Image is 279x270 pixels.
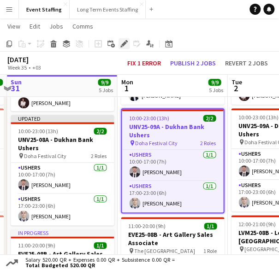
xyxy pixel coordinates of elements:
a: View [4,20,24,32]
div: 5 Jobs [208,87,223,94]
a: Edit [26,20,44,32]
app-job-card: 10:00-23:00 (13h)2/2UNV25-09A - Dukhan Bank Ushers Doha Festival City2 RolesUshers1/110:00-17:00 ... [121,108,224,213]
span: View [7,22,20,30]
span: Doha Festival City [135,140,178,147]
div: 5 Jobs [98,87,113,94]
span: 2 Roles [91,153,107,159]
span: Jobs [49,22,63,30]
div: [DATE] [7,55,62,64]
span: 10:00-23:00 (13h) [18,128,58,135]
div: In progress [11,229,114,236]
span: 31 [9,83,22,94]
button: Fix 1 error [124,58,165,68]
div: +03 [32,64,41,71]
app-card-role: Ushers1/110:00-17:00 (7h)[PERSON_NAME] [11,163,114,194]
app-card-role: Ushers1/117:00-23:00 (6h)[PERSON_NAME] [122,181,223,212]
span: Doha Festival City [24,153,66,159]
span: 10:00-23:00 (13h) [238,114,279,121]
span: 2 [230,83,242,94]
span: 9/9 [208,79,221,86]
button: Revert 2 jobs [221,58,272,68]
app-job-card: Updated10:00-23:00 (13h)2/2UNV25-08A - Dukhan Bank Ushers Doha Festival City2 RolesUshers1/110:00... [11,115,114,225]
span: 1 [119,83,133,94]
span: 10:00-23:00 (13h) [129,115,169,122]
h3: UNV25-08A - Dukhan Bank Ushers [11,135,114,152]
span: 2 Roles [200,140,216,147]
app-card-role: Ushers1/117:00-23:00 (6h)[PERSON_NAME] [11,194,114,225]
button: Event Staffing [19,0,70,18]
span: 2/2 [94,128,107,135]
h3: EVE25-08B - Art Gallery Sales Associate [121,230,224,247]
span: 1/1 [204,223,217,229]
span: 2/2 [203,115,216,122]
span: Mon [121,78,133,86]
button: Publish 2 jobs [166,58,220,68]
span: 11:00-20:00 (9h) [128,223,166,229]
span: Edit [30,22,40,30]
h3: UNV25-09A - Dukhan Bank Ushers [122,123,223,139]
button: Long Term Events Staffing [70,0,146,18]
span: Week 35 [6,64,29,71]
span: Total Budgeted 520.00 QR [25,263,175,268]
span: Tue [231,78,242,86]
span: Comms [72,22,93,30]
span: 1/1 [94,242,107,249]
div: Updated [11,115,114,122]
span: 12:00-21:00 (9h) [238,221,276,228]
h3: EVE25-08B - Art Gallery Sales Associate [11,250,114,266]
span: 1 Role [203,247,217,254]
div: Salary 520.00 QR + Expenses 0.00 QR + Subsistence 0.00 QR = [20,257,177,268]
span: 9/9 [98,79,111,86]
a: Comms [69,20,97,32]
span: The [GEOGRAPHIC_DATA] [134,247,195,254]
span: 11:00-20:00 (9h) [18,242,55,249]
a: Jobs [46,20,67,32]
app-card-role: Ushers1/110:00-17:00 (7h)[PERSON_NAME] [122,150,223,181]
span: Sun [11,78,22,86]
